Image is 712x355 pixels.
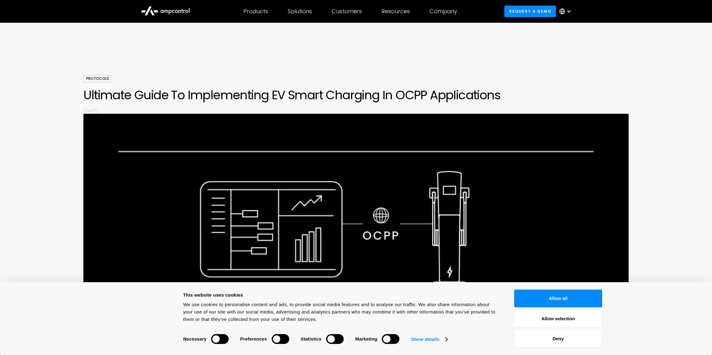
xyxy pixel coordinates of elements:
strong: Marketing [355,336,377,341]
div: Customers [332,8,362,15]
div: We use cookies to personalise content and ads, to provide social media features and to analyse ou... [183,301,500,323]
p: [DATE] [83,107,628,114]
div: Protocols [83,75,112,82]
div: Company [430,8,457,15]
a: Request a demo [504,6,556,17]
a: Show details [411,335,447,344]
div: Resources [382,8,410,15]
strong: Statistics [301,336,322,341]
div: Products [243,8,268,15]
div: Solutions [288,8,312,15]
button: Deny [514,330,602,348]
strong: Preferences [240,336,267,341]
button: Allow all [514,290,602,307]
div: This website uses cookies [183,291,500,299]
h1: Ultimate Guide To Implementing EV Smart Charging In OCPP Applications [83,88,628,102]
button: Allow selection [514,310,602,328]
strong: Necessary [183,336,206,341]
